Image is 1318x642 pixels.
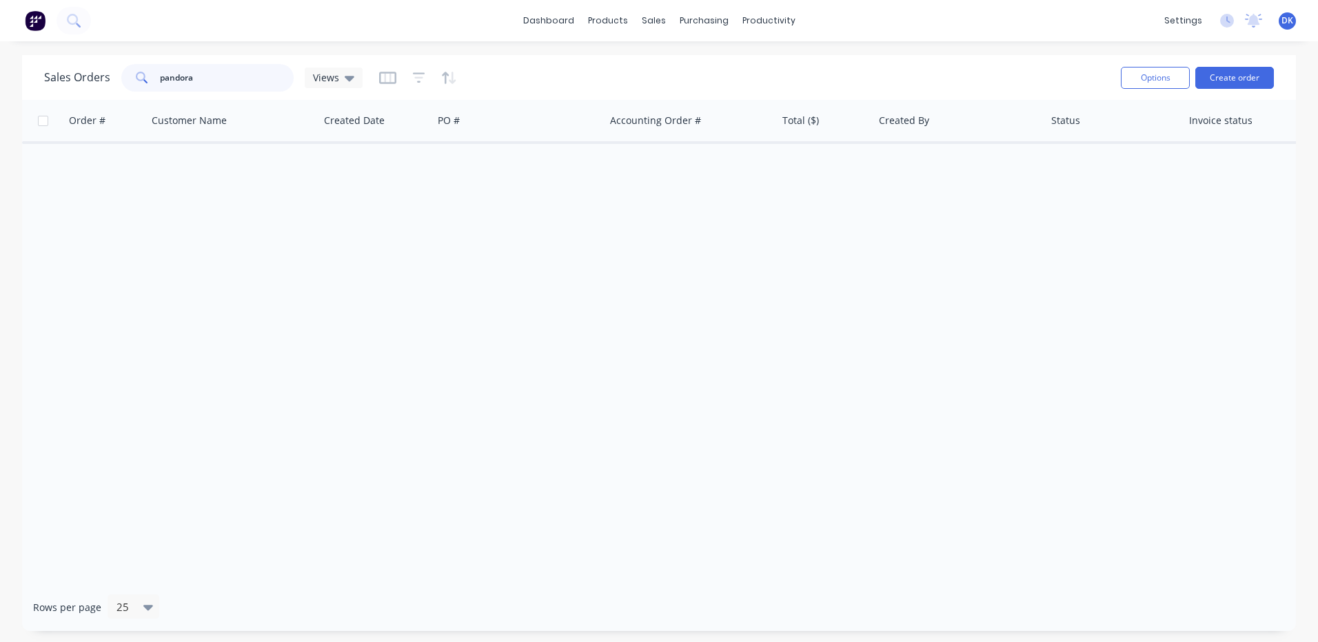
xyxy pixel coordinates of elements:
[438,114,460,127] div: PO #
[313,70,339,85] span: Views
[25,10,45,31] img: Factory
[160,64,294,92] input: Search...
[1281,14,1293,27] span: DK
[879,114,929,127] div: Created By
[1195,67,1274,89] button: Create order
[44,71,110,84] h1: Sales Orders
[516,10,581,31] a: dashboard
[1051,114,1080,127] div: Status
[782,114,819,127] div: Total ($)
[610,114,701,127] div: Accounting Order #
[152,114,227,127] div: Customer Name
[635,10,673,31] div: sales
[736,10,802,31] div: productivity
[69,114,105,127] div: Order #
[673,10,736,31] div: purchasing
[1157,10,1209,31] div: settings
[581,10,635,31] div: products
[324,114,385,127] div: Created Date
[1121,67,1190,89] button: Options
[33,601,101,614] span: Rows per page
[1189,114,1253,127] div: Invoice status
